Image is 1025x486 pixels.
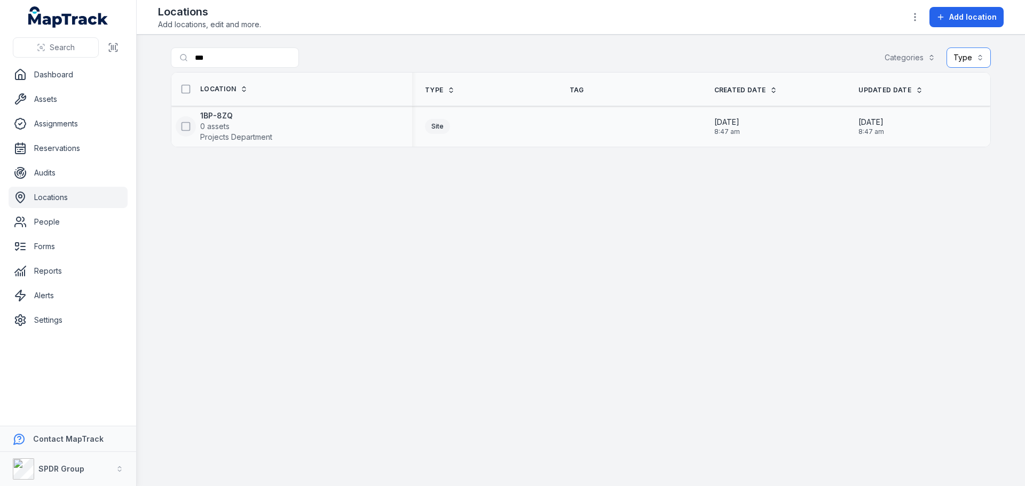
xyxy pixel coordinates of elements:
span: Type [425,86,443,94]
strong: Contact MapTrack [33,434,104,443]
span: Projects Department [200,132,272,142]
a: Type [425,86,455,94]
span: Add locations, edit and more. [158,19,261,30]
a: Forms [9,236,128,257]
strong: SPDR Group [38,464,84,473]
a: Settings [9,309,128,331]
span: [DATE] [858,117,884,128]
div: Site [425,119,450,134]
time: 14/02/2025, 8:47:25 am [714,117,740,136]
span: Tag [570,86,584,94]
a: Created Date [714,86,778,94]
time: 14/02/2025, 8:47:58 am [858,117,884,136]
a: Audits [9,162,128,184]
span: Updated Date [858,86,911,94]
a: Alerts [9,285,128,306]
a: Assignments [9,113,128,134]
a: Locations [9,187,128,208]
span: 8:47 am [714,128,740,136]
a: Reservations [9,138,128,159]
a: Location [200,85,248,93]
strong: 1BP-8ZQ [200,110,272,121]
button: Add location [929,7,1004,27]
button: Categories [878,47,942,68]
button: Search [13,37,99,58]
a: 1BP-8ZQ0 assetsProjects Department [200,110,272,142]
span: Created Date [714,86,766,94]
span: 0 assets [200,121,230,132]
button: Type [947,47,991,68]
span: [DATE] [714,117,740,128]
span: Add location [949,12,997,22]
a: Reports [9,260,128,282]
span: 8:47 am [858,128,884,136]
a: Assets [9,89,128,110]
a: MapTrack [28,6,108,28]
a: Dashboard [9,64,128,85]
span: Search [50,42,75,53]
a: Updated Date [858,86,923,94]
a: People [9,211,128,233]
span: Location [200,85,236,93]
h2: Locations [158,4,261,19]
